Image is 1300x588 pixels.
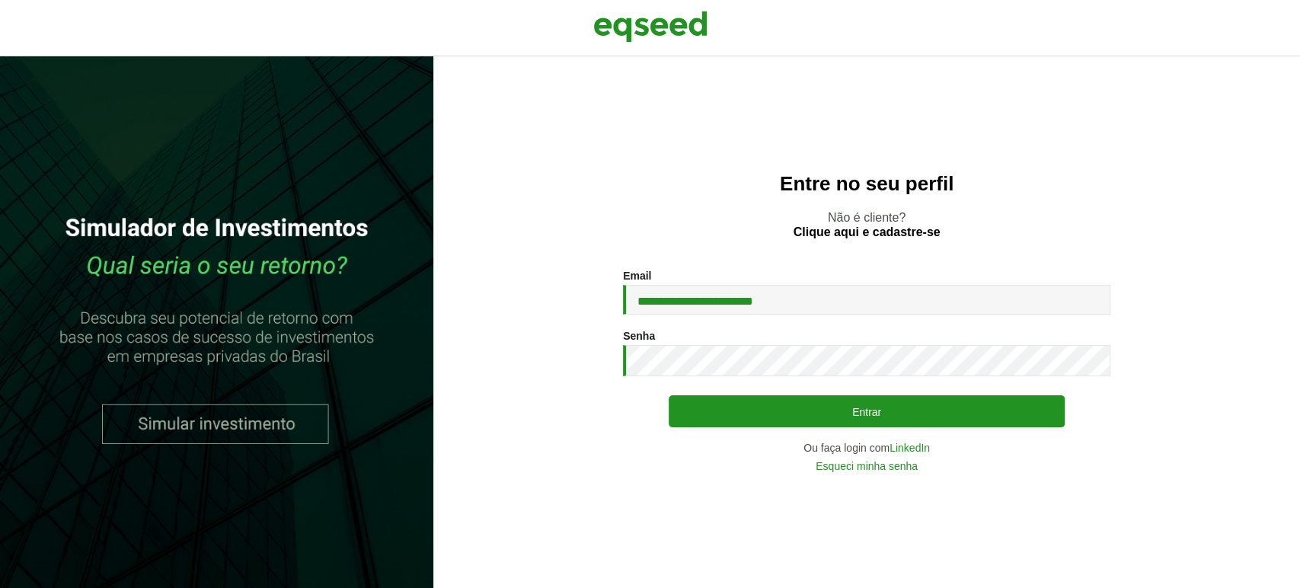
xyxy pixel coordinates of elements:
label: Email [623,270,651,281]
p: Não é cliente? [464,210,1270,239]
a: Esqueci minha senha [816,461,918,471]
div: Ou faça login com [623,443,1110,453]
a: Clique aqui e cadastre-se [794,226,941,238]
img: EqSeed Logo [593,8,707,46]
a: LinkedIn [890,443,930,453]
label: Senha [623,331,655,341]
button: Entrar [669,395,1065,427]
h2: Entre no seu perfil [464,173,1270,195]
